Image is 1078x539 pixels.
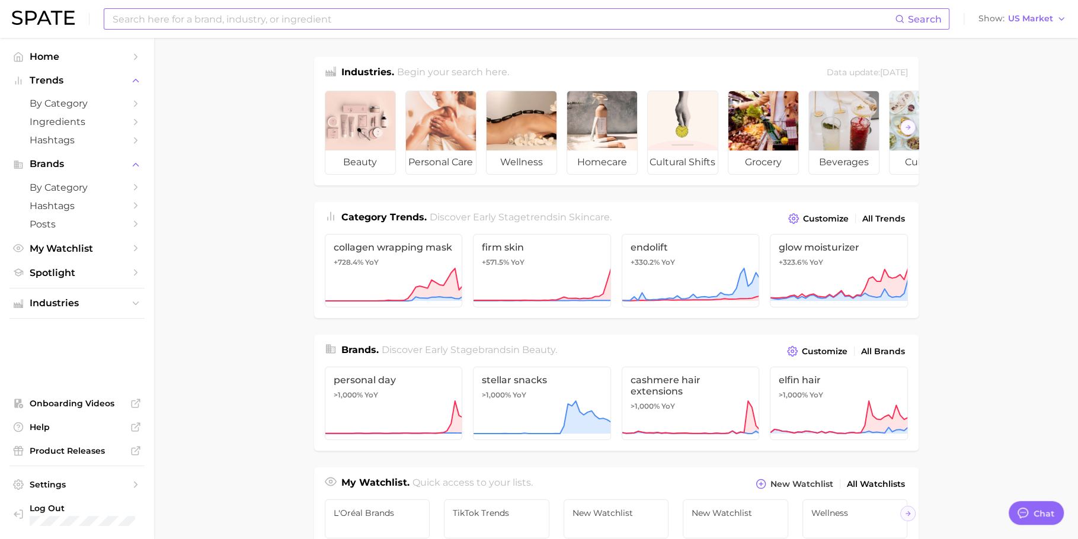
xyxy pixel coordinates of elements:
[334,242,454,253] span: collagen wrapping mask
[802,346,847,357] span: Customize
[808,91,879,175] a: beverages
[482,258,509,267] span: +571.5%
[900,120,916,135] button: Scroll Right
[810,390,823,400] span: YoY
[412,476,533,492] h2: Quick access to your lists.
[334,508,421,518] span: L'Oréal Brands
[9,178,145,197] a: by Category
[631,242,751,253] span: endolift
[827,65,908,81] div: Data update: [DATE]
[9,294,145,312] button: Industries
[334,374,454,386] span: personal day
[30,398,124,409] span: Onboarding Videos
[444,499,549,538] a: TikTok Trends
[325,499,430,538] a: L'Oréal Brands
[364,390,378,400] span: YoY
[30,116,124,127] span: Ingredients
[334,258,363,267] span: +728.4%
[30,503,135,514] span: Log Out
[683,499,788,538] a: New Watchlist
[803,214,849,224] span: Customize
[844,476,908,492] a: All Watchlists
[9,131,145,149] a: Hashtags
[382,344,557,355] span: Discover Early Stage brands in .
[9,499,145,530] a: Log out. Currently logged in with e-mail jenny.zeng@spate.nyc.
[30,182,124,193] span: by Category
[325,150,395,174] span: beauty
[9,113,145,131] a: Ingredients
[779,242,899,253] span: glow moisturizer
[862,214,905,224] span: All Trends
[9,197,145,215] a: Hashtags
[859,211,908,227] a: All Trends
[482,242,602,253] span: firm skin
[9,442,145,460] a: Product Releases
[30,200,124,211] span: Hashtags
[728,150,798,174] span: grocery
[482,390,511,399] span: >1,000%
[511,258,524,267] span: YoY
[30,134,124,146] span: Hashtags
[858,344,908,360] a: All Brands
[975,11,1069,27] button: ShowUS Market
[473,234,611,307] a: firm skin+571.5% YoY
[802,499,908,538] a: Wellness
[522,344,555,355] span: beauty
[847,479,905,489] span: All Watchlists
[30,298,124,309] span: Industries
[567,91,638,175] a: homecare
[564,499,669,538] a: New Watchlist
[810,258,823,267] span: YoY
[111,9,895,29] input: Search here for a brand, industry, or ingredient
[30,159,124,169] span: Brands
[661,402,675,411] span: YoY
[341,344,379,355] span: Brands .
[325,367,463,440] a: personal day>1,000% YoY
[900,506,916,521] button: Scroll Right
[779,258,808,267] span: +323.6%
[661,258,675,267] span: YoY
[1008,15,1053,22] span: US Market
[12,11,75,25] img: SPATE
[9,94,145,113] a: by Category
[9,47,145,66] a: Home
[770,479,833,489] span: New Watchlist
[473,367,611,440] a: stellar snacks>1,000% YoY
[889,91,960,175] a: culinary
[809,150,879,174] span: beverages
[365,258,379,267] span: YoY
[30,243,124,254] span: My Watchlist
[334,390,363,399] span: >1,000%
[622,234,760,307] a: endolift+330.2% YoY
[908,14,942,25] span: Search
[30,75,124,86] span: Trends
[325,234,463,307] a: collagen wrapping mask+728.4% YoY
[9,264,145,282] a: Spotlight
[622,367,760,440] a: cashmere hair extensions>1,000% YoY
[430,211,612,223] span: Discover Early Stage trends in .
[647,91,718,175] a: cultural shifts
[784,343,850,360] button: Customize
[572,508,660,518] span: New Watchlist
[30,267,124,278] span: Spotlight
[779,374,899,386] span: elfin hair
[811,508,899,518] span: Wellness
[486,91,557,175] a: wellness
[30,479,124,490] span: Settings
[631,258,660,267] span: +330.2%
[30,51,124,62] span: Home
[341,211,427,223] span: Category Trends .
[341,65,394,81] h1: Industries.
[770,367,908,440] a: elfin hair>1,000% YoY
[569,211,610,223] span: skincare
[753,476,836,492] button: New Watchlist
[9,476,145,493] a: Settings
[406,150,476,174] span: personal care
[30,422,124,432] span: Help
[631,374,751,397] span: cashmere hair extensions
[890,150,959,174] span: culinary
[341,476,410,492] h1: My Watchlist.
[9,72,145,89] button: Trends
[9,215,145,233] a: Posts
[9,394,145,412] a: Onboarding Videos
